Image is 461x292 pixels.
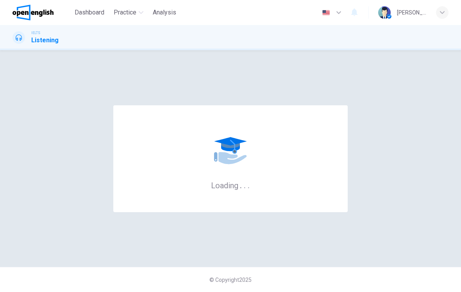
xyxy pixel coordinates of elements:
[247,178,250,191] h6: .
[31,30,40,36] span: IELTS
[378,6,391,19] img: Profile picture
[111,5,147,20] button: Practice
[153,8,176,17] span: Analysis
[397,8,427,17] div: [PERSON_NAME]
[321,10,331,16] img: en
[31,36,59,45] h1: Listening
[114,8,136,17] span: Practice
[239,178,242,191] h6: .
[13,5,71,20] a: OpenEnglish logo
[209,277,252,283] span: © Copyright 2025
[71,5,107,20] button: Dashboard
[211,180,250,190] h6: Loading
[243,178,246,191] h6: .
[150,5,179,20] button: Analysis
[75,8,104,17] span: Dashboard
[13,5,54,20] img: OpenEnglish logo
